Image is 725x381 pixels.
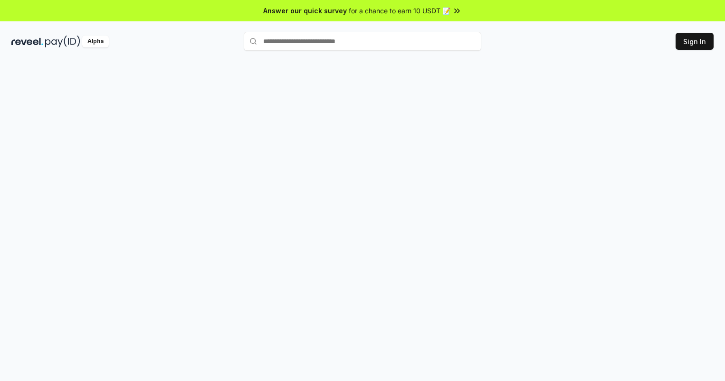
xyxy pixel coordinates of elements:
span: Answer our quick survey [263,6,347,16]
div: Alpha [82,36,109,47]
img: pay_id [45,36,80,47]
button: Sign In [676,33,714,50]
span: for a chance to earn 10 USDT 📝 [349,6,450,16]
img: reveel_dark [11,36,43,47]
